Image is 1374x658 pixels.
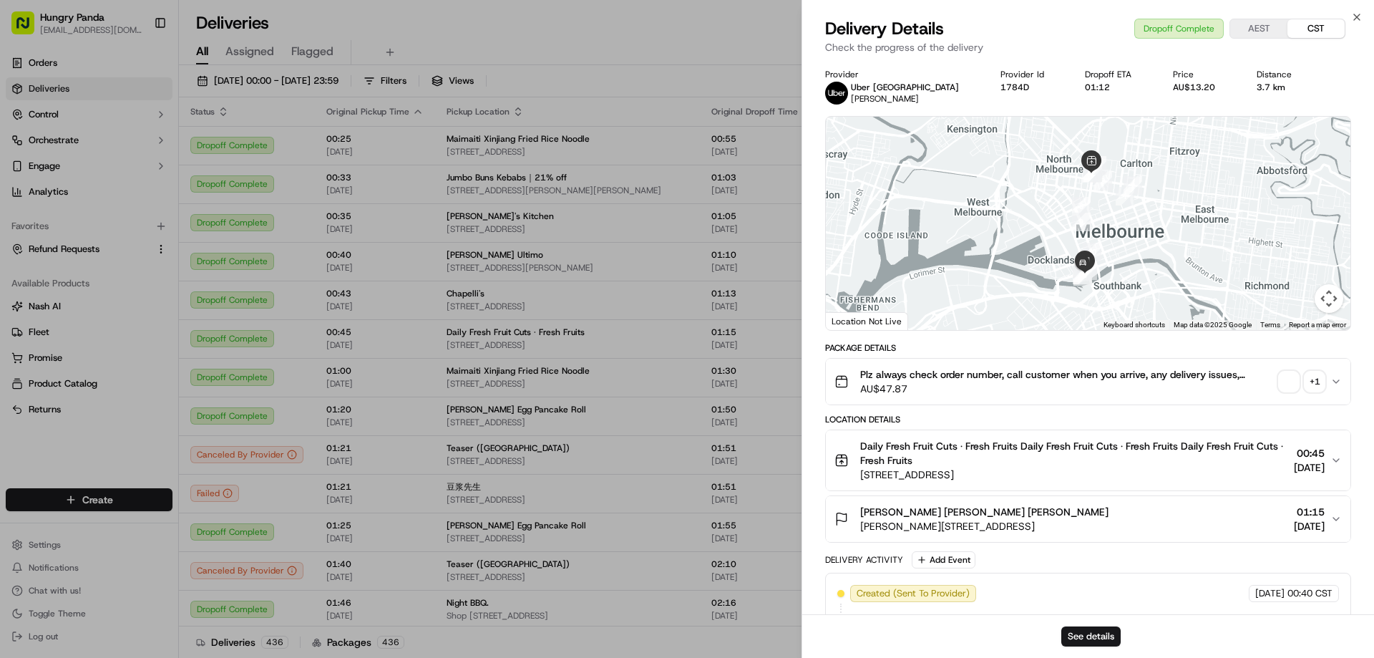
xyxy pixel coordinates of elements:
span: Delivery Details [825,17,944,40]
a: Report a map error [1289,321,1346,329]
span: [PERSON_NAME] [44,261,116,272]
div: Distance [1257,69,1310,80]
button: Plz always check order number, call customer when you arrive, any delivery issues, Contact WhatsA... [826,359,1350,405]
div: 8 [1072,197,1091,216]
a: 💻API Documentation [115,314,235,340]
button: See all [222,183,260,200]
div: 3 [1093,172,1112,190]
div: 7 [1088,156,1106,175]
div: 💻 [121,321,132,333]
div: Provider Id [1000,69,1063,80]
div: Location Not Live [826,312,908,330]
img: 8016278978528_b943e370aa5ada12b00a_72.png [30,137,56,163]
div: 14 [1073,266,1092,284]
img: 1736555255976-a54dd68f-1ca7-489b-9aae-adbdc363a1c4 [29,261,40,273]
span: Pylon [142,355,173,366]
img: Google [829,311,877,330]
span: [DATE] [1294,460,1325,475]
span: Daily Fresh Fruit Cuts · Fresh Fruits Daily Fresh Fruit Cuts · Fresh Fruits Daily Fresh Fruit Cut... [860,439,1288,468]
div: Past conversations [14,186,96,198]
span: 00:40 CST [1287,587,1332,600]
button: +1 [1279,372,1325,392]
span: Plz always check order number, call customer when you arrive, any delivery issues, Contact WhatsA... [860,367,1273,382]
button: Daily Fresh Fruit Cuts · Fresh Fruits Daily Fresh Fruit Cuts · Fresh Fruits Daily Fresh Fruit Cut... [826,430,1350,490]
span: [DATE] [1294,519,1325,533]
span: • [119,261,124,272]
div: 13 [1073,266,1091,284]
button: [PERSON_NAME] [PERSON_NAME] [PERSON_NAME][PERSON_NAME][STREET_ADDRESS]01:15[DATE] [826,496,1350,542]
span: 01:15 [1294,505,1325,519]
div: 6 [1083,164,1101,183]
input: Got a question? Start typing here... [37,92,258,107]
div: 2 [1124,176,1142,195]
div: We're available if you need us! [64,151,197,163]
span: Knowledge Base [29,320,109,334]
div: 1 [1116,187,1134,205]
div: 3.7 km [1257,82,1310,93]
div: Dropoff ETA [1085,69,1150,80]
span: API Documentation [135,320,230,334]
button: AEST [1230,19,1287,38]
span: Map data ©2025 Google [1174,321,1252,329]
button: Map camera controls [1315,284,1343,313]
div: Start new chat [64,137,235,151]
div: 11 [1078,261,1097,280]
span: [PERSON_NAME] [PERSON_NAME] [PERSON_NAME] [860,505,1109,519]
div: 📗 [14,321,26,333]
button: Add Event [912,551,975,569]
img: uber-new-logo.jpeg [825,82,848,105]
span: [DATE] [1255,587,1285,600]
button: Start new chat [243,141,260,158]
div: Delivery Activity [825,554,903,566]
img: Asif Zaman Khan [14,247,37,270]
button: 1784D [1000,82,1029,93]
div: 9 [1072,213,1091,231]
span: 9月17日 [55,222,89,233]
p: Welcome 👋 [14,57,260,80]
span: [PERSON_NAME][STREET_ADDRESS] [860,519,1109,533]
div: Package Details [825,342,1351,354]
button: CST [1287,19,1345,38]
span: Created (Sent To Provider) [857,587,970,600]
div: Provider [825,69,978,80]
span: [STREET_ADDRESS] [860,468,1288,482]
div: Location Details [825,414,1351,425]
div: AU$13.20 [1173,82,1234,93]
span: [PERSON_NAME] [851,93,919,105]
div: 01:12 [1085,82,1150,93]
a: Terms (opens in new tab) [1260,321,1280,329]
button: See details [1061,626,1121,647]
span: 00:45 [1294,446,1325,460]
div: + 1 [1305,372,1325,392]
div: Price [1173,69,1234,80]
a: Powered byPylon [101,354,173,366]
p: Uber [GEOGRAPHIC_DATA] [851,82,959,93]
span: • [47,222,52,233]
img: Nash [14,14,43,43]
div: 10 [1083,243,1101,261]
span: AU$47.87 [860,382,1273,396]
span: 8月27日 [127,261,160,272]
a: Open this area in Google Maps (opens a new window) [829,311,877,330]
a: 📗Knowledge Base [9,314,115,340]
button: Keyboard shortcuts [1103,320,1165,330]
p: Check the progress of the delivery [825,40,1351,54]
img: 1736555255976-a54dd68f-1ca7-489b-9aae-adbdc363a1c4 [14,137,40,163]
